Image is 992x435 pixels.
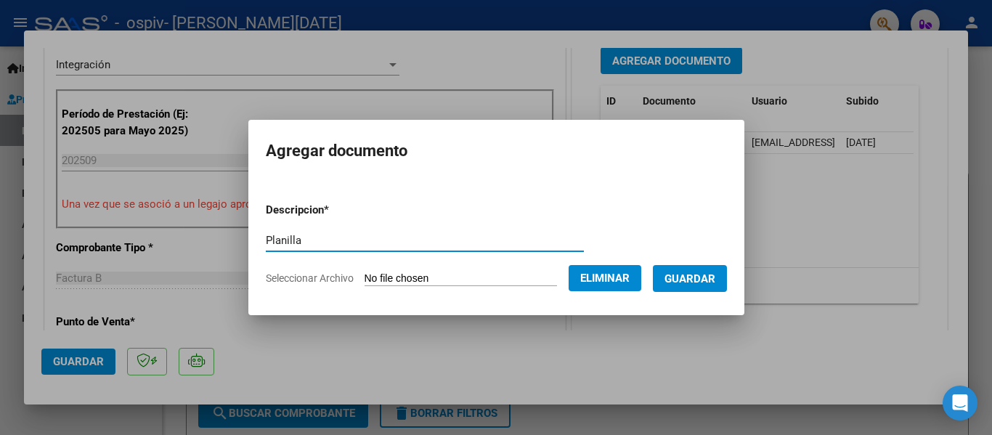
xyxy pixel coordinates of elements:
button: Eliminar [569,265,641,291]
span: Eliminar [580,272,630,285]
h2: Agregar documento [266,137,727,165]
button: Guardar [653,265,727,292]
span: Guardar [664,272,715,285]
div: Open Intercom Messenger [943,386,977,420]
p: Descripcion [266,202,404,219]
span: Seleccionar Archivo [266,272,354,284]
